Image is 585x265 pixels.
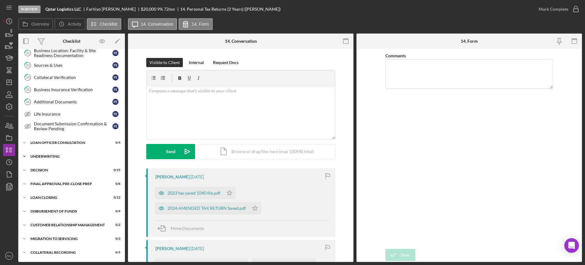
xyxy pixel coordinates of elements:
div: Collateral Verification [34,75,112,80]
div: Mark Complete [539,3,568,15]
a: 24Collateral VerificationFE [21,71,122,84]
div: Request Docs [213,58,239,67]
div: 0 / 4 [109,141,120,145]
div: Collateral Recording [30,251,105,254]
div: 0 / 2 [109,223,120,227]
div: F E [112,50,119,56]
button: 14. Form [179,18,213,30]
div: Business Insurance Verification [34,87,112,92]
div: Customer Relationship Management [30,223,105,227]
div: Business Location: Facility & Site Readiness Documentation [34,48,112,58]
div: 0 / 15 [109,168,120,172]
div: 0 / 8 [109,182,120,186]
div: In Review [18,5,41,13]
button: 2023 tax saved 1040 file.pdf [155,187,236,199]
div: 14. Conversation [225,39,257,44]
div: Open Intercom Messenger [564,238,579,253]
button: 2024 AMENDED TAX RETURN Saved.pdf [155,202,261,214]
span: $20,000 [141,6,156,12]
time: 2025-09-17 18:11 [190,174,204,179]
div: 72 mo [164,7,175,12]
button: Activity [55,18,85,30]
tspan: 22 [26,51,30,55]
div: Document Submission Confirmation & Review Pending [34,121,112,131]
div: Checklist [63,39,80,44]
button: Checklist [87,18,121,30]
div: Save [401,249,409,261]
div: Visible to Client [149,58,180,67]
button: Internal [186,58,207,67]
div: 9 % [157,7,163,12]
div: Life Insurance [34,112,112,116]
div: 0 / 4 [109,209,120,213]
div: Underwriting [30,155,117,158]
button: Request Docs [210,58,242,67]
button: Save [385,249,415,261]
button: 14. Conversation [128,18,177,30]
div: Additional Documents [34,99,112,104]
button: Visible to Client [146,58,183,67]
label: 14. Conversation [141,22,173,27]
div: F E [112,87,119,93]
div: 2023 tax saved 1040 file.pdf [168,191,220,195]
div: 14. Form [461,39,478,44]
tspan: 24 [26,75,30,79]
time: 2025-07-28 21:47 [190,246,204,251]
div: 0 / 12 [109,196,120,199]
a: 25Business Insurance VerificationFE [21,84,122,96]
div: Decision [30,168,105,172]
div: 0 / 3 [109,237,120,241]
tspan: 26 [26,100,30,104]
div: 14. Personal Tax Returns (2 Years) ([PERSON_NAME]) [180,7,281,12]
tspan: 23 [26,63,30,67]
div: F E [112,99,119,105]
div: F E [112,123,119,129]
a: 23Sources & UsesFE [21,59,122,71]
button: RM [3,250,15,262]
text: RM [7,254,12,258]
b: Qstar Logistics LLC [45,7,81,12]
button: Move Documents [155,221,210,236]
div: Loan Closing [30,196,105,199]
span: Move Documents [171,226,204,231]
div: 2024 AMENDED TAX RETURN Saved.pdf [168,206,246,211]
tspan: 25 [26,88,30,91]
a: Life InsuranceFE [21,108,122,120]
button: Send [146,144,195,159]
a: 22Business Location: Facility & Site Readiness DocumentationFE [21,47,122,59]
div: Farhiyo [PERSON_NAME] [86,7,141,12]
div: F E [112,111,119,117]
div: [PERSON_NAME] [155,174,190,179]
button: Mark Complete [533,3,582,15]
button: Overview [18,18,53,30]
div: Final Approval Pre-Close Prep [30,182,105,186]
div: F E [112,62,119,68]
div: Send [166,144,175,159]
label: Overview [31,22,49,27]
label: Comments [385,53,406,58]
div: 0 / 5 [109,251,120,254]
div: Migration to Servicing [30,237,105,241]
div: [PERSON_NAME] [155,246,190,251]
div: F E [112,74,119,81]
div: Internal [189,58,204,67]
label: 14. Form [192,22,209,27]
div: Loan Officer Consultation [30,141,105,145]
label: Checklist [100,22,117,27]
div: Sources & Uses [34,63,112,68]
label: Activity [68,22,81,27]
div: Disbursement of Funds [30,209,105,213]
a: 26Additional DocumentsFE [21,96,122,108]
a: Document Submission Confirmation & Review PendingFE [21,120,122,132]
